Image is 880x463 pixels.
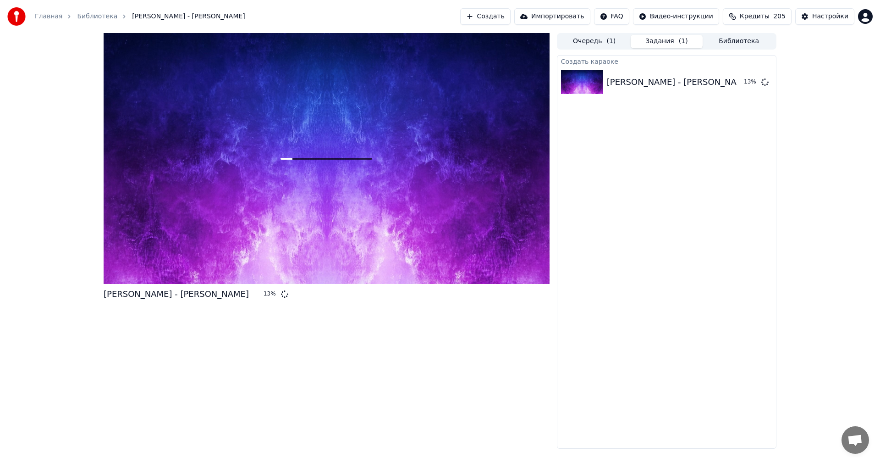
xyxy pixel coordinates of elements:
button: Создать [460,8,511,25]
span: ( 1 ) [606,37,616,46]
button: Кредиты205 [723,8,792,25]
button: Очередь [558,35,631,48]
a: Главная [35,12,62,21]
span: 205 [773,12,786,21]
div: 13 % [744,78,758,86]
div: [PERSON_NAME] - [PERSON_NAME] [104,288,249,301]
span: Кредиты [740,12,770,21]
span: [PERSON_NAME] - [PERSON_NAME] [132,12,245,21]
button: Задания [631,35,703,48]
div: [PERSON_NAME] - [PERSON_NAME] [607,76,752,89]
button: Видео-инструкции [633,8,719,25]
div: Создать караоке [557,56,776,67]
button: Настройки [795,8,854,25]
img: youka [7,7,26,26]
button: Библиотека [703,35,775,48]
a: Библиотека [77,12,117,21]
nav: breadcrumb [35,12,245,21]
button: Импортировать [514,8,590,25]
div: 13 % [264,290,277,298]
button: FAQ [594,8,629,25]
span: ( 1 ) [679,37,688,46]
div: Настройки [812,12,848,21]
div: Открытый чат [841,426,869,454]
